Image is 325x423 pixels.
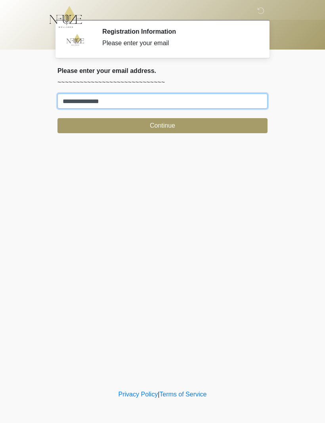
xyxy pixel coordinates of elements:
[63,28,87,52] img: Agent Avatar
[159,391,206,398] a: Terms of Service
[158,391,159,398] a: |
[57,118,268,133] button: Continue
[119,391,158,398] a: Privacy Policy
[50,6,82,28] img: NFuze Wellness Logo
[57,67,268,75] h2: Please enter your email address.
[57,78,268,87] p: ~~~~~~~~~~~~~~~~~~~~~~~~~~~~~
[102,38,256,48] div: Please enter your email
